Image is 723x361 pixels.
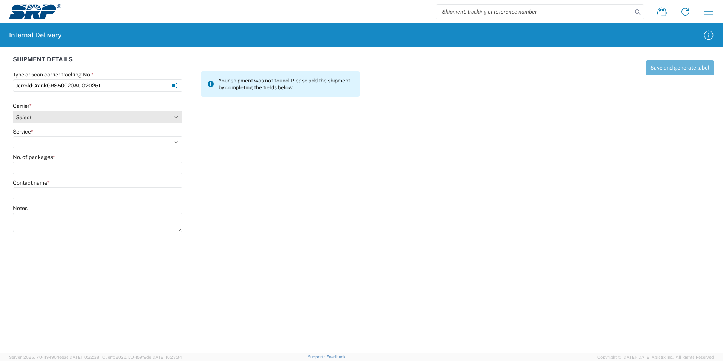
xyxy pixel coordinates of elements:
div: SHIPMENT DETAILS [13,56,360,71]
label: Type or scan carrier tracking No. [13,71,93,78]
span: Client: 2025.17.0-159f9de [102,355,182,359]
label: Contact name [13,179,50,186]
span: Your shipment was not found. Please add the shipment by completing the fields below. [219,77,354,91]
span: Server: 2025.17.0-1194904eeae [9,355,99,359]
h2: Internal Delivery [9,31,62,40]
a: Feedback [326,355,346,359]
a: Support [308,355,327,359]
span: [DATE] 10:32:38 [68,355,99,359]
label: Notes [13,205,28,212]
span: [DATE] 10:23:34 [151,355,182,359]
label: Service [13,128,33,135]
label: No. of packages [13,154,55,160]
img: srp [9,4,61,19]
span: Copyright © [DATE]-[DATE] Agistix Inc., All Rights Reserved [597,354,714,361]
label: Carrier [13,103,32,109]
input: Shipment, tracking or reference number [436,5,632,19]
